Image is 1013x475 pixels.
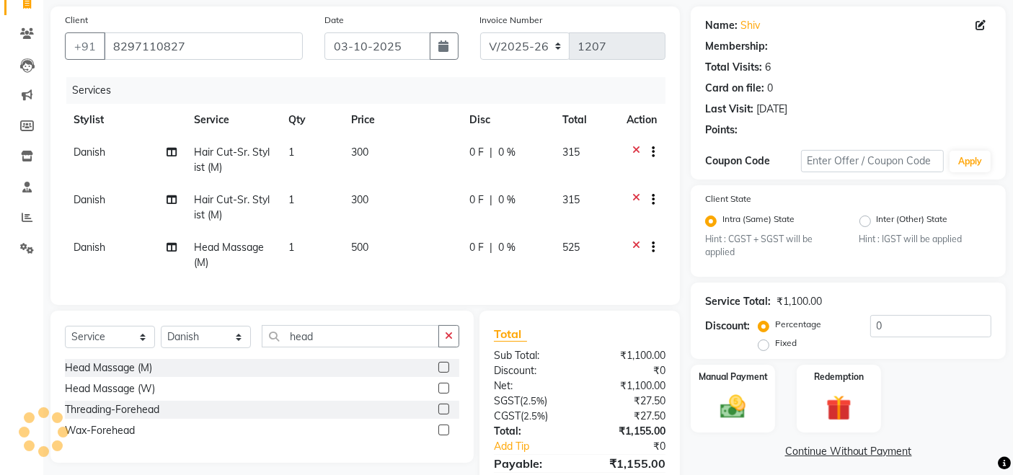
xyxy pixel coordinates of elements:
[562,241,580,254] span: 525
[74,193,105,206] span: Danish
[65,423,135,438] div: Wax-Forehead
[705,319,750,334] div: Discount:
[351,146,368,159] span: 300
[469,145,484,160] span: 0 F
[483,455,580,472] div: Payable:
[562,193,580,206] span: 315
[65,104,185,136] th: Stylist
[483,394,580,409] div: ( )
[756,102,787,117] div: [DATE]
[740,18,760,33] a: Shiv
[469,240,484,255] span: 0 F
[65,402,159,417] div: Threading-Forehead
[775,337,797,350] label: Fixed
[490,145,492,160] span: |
[777,294,822,309] div: ₹1,100.00
[877,213,948,230] label: Inter (Other) State
[705,123,738,138] div: Points:
[498,240,516,255] span: 0 %
[483,439,596,454] a: Add Tip
[498,192,516,208] span: 0 %
[351,241,368,254] span: 500
[699,370,768,383] label: Manual Payment
[580,378,676,394] div: ₹1,100.00
[580,394,676,409] div: ₹27.50
[262,325,439,347] input: Search or Scan
[469,192,484,208] span: 0 F
[342,104,461,136] th: Price
[461,104,554,136] th: Disc
[66,77,676,104] div: Services
[280,104,342,136] th: Qty
[494,409,521,422] span: CGST
[490,240,492,255] span: |
[775,318,821,331] label: Percentage
[818,392,859,424] img: _gift.svg
[712,392,753,422] img: _cash.svg
[483,378,580,394] div: Net:
[194,241,264,269] span: Head Massage (M)
[705,81,764,96] div: Card on file:
[65,360,152,376] div: Head Massage (M)
[288,241,294,254] span: 1
[562,146,580,159] span: 315
[580,409,676,424] div: ₹27.50
[324,14,344,27] label: Date
[483,424,580,439] div: Total:
[480,14,543,27] label: Invoice Number
[580,424,676,439] div: ₹1,155.00
[580,363,676,378] div: ₹0
[705,154,800,169] div: Coupon Code
[74,146,105,159] span: Danish
[65,14,88,27] label: Client
[705,60,762,75] div: Total Visits:
[483,348,580,363] div: Sub Total:
[351,193,368,206] span: 300
[694,444,1003,459] a: Continue Without Payment
[950,151,991,172] button: Apply
[580,348,676,363] div: ₹1,100.00
[194,193,270,221] span: Hair Cut-Sr. Stylist (M)
[705,294,771,309] div: Service Total:
[494,327,527,342] span: Total
[288,193,294,206] span: 1
[483,409,580,424] div: ( )
[74,241,105,254] span: Danish
[65,381,155,396] div: Head Massage (W)
[483,363,580,378] div: Discount:
[814,370,864,383] label: Redemption
[705,39,768,54] div: Membership:
[722,213,795,230] label: Intra (Same) State
[767,81,773,96] div: 0
[65,32,105,60] button: +91
[104,32,303,60] input: Search by Name/Mobile/Email/Code
[859,233,991,246] small: Hint : IGST will be applied
[801,150,944,172] input: Enter Offer / Coupon Code
[705,192,751,205] label: Client State
[596,439,677,454] div: ₹0
[288,146,294,159] span: 1
[705,102,753,117] div: Last Visit:
[185,104,280,136] th: Service
[554,104,619,136] th: Total
[194,146,270,174] span: Hair Cut-Sr. Stylist (M)
[523,395,544,407] span: 2.5%
[765,60,771,75] div: 6
[580,455,676,472] div: ₹1,155.00
[705,18,738,33] div: Name:
[705,233,837,259] small: Hint : CGST + SGST will be applied
[494,394,520,407] span: SGST
[618,104,665,136] th: Action
[490,192,492,208] span: |
[523,410,545,422] span: 2.5%
[498,145,516,160] span: 0 %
